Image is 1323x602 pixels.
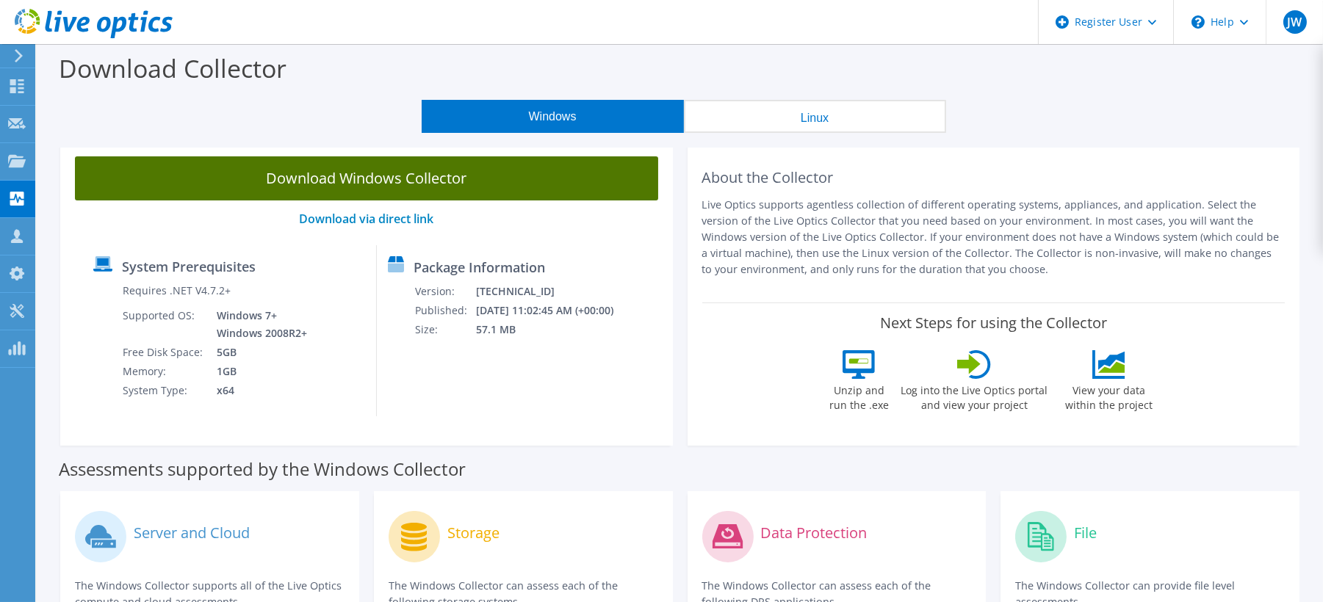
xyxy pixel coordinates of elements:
td: [TECHNICAL_ID] [475,282,633,301]
td: Version: [414,282,475,301]
td: 57.1 MB [475,320,633,339]
h2: About the Collector [702,169,1286,186]
td: Free Disk Space: [122,343,206,362]
label: Data Protection [761,526,868,540]
label: Log into the Live Optics portal and view your project [900,379,1048,413]
a: Download via direct link [299,211,433,227]
label: Assessments supported by the Windows Collector [59,462,466,476]
td: Windows 7+ Windows 2008R2+ [206,306,310,343]
label: Storage [447,526,500,540]
td: Size: [414,320,475,339]
a: Download Windows Collector [75,156,658,200]
td: 1GB [206,362,310,381]
td: [DATE] 11:02:45 AM (+00:00) [475,301,633,320]
label: File [1074,526,1097,540]
svg: \n [1192,15,1205,29]
label: Requires .NET V4.7.2+ [123,283,231,298]
td: Published: [414,301,475,320]
td: Supported OS: [122,306,206,343]
td: 5GB [206,343,310,362]
span: JW [1283,10,1307,34]
label: Server and Cloud [134,526,250,540]
label: Next Steps for using the Collector [880,314,1107,332]
button: Linux [684,100,946,133]
td: x64 [206,381,310,400]
td: System Type: [122,381,206,400]
button: Windows [422,100,684,133]
label: Download Collector [59,51,286,85]
label: Unzip and run the .exe [825,379,893,413]
p: Live Optics supports agentless collection of different operating systems, appliances, and applica... [702,197,1286,278]
label: View your data within the project [1056,379,1161,413]
td: Memory: [122,362,206,381]
label: System Prerequisites [122,259,256,274]
label: Package Information [414,260,545,275]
